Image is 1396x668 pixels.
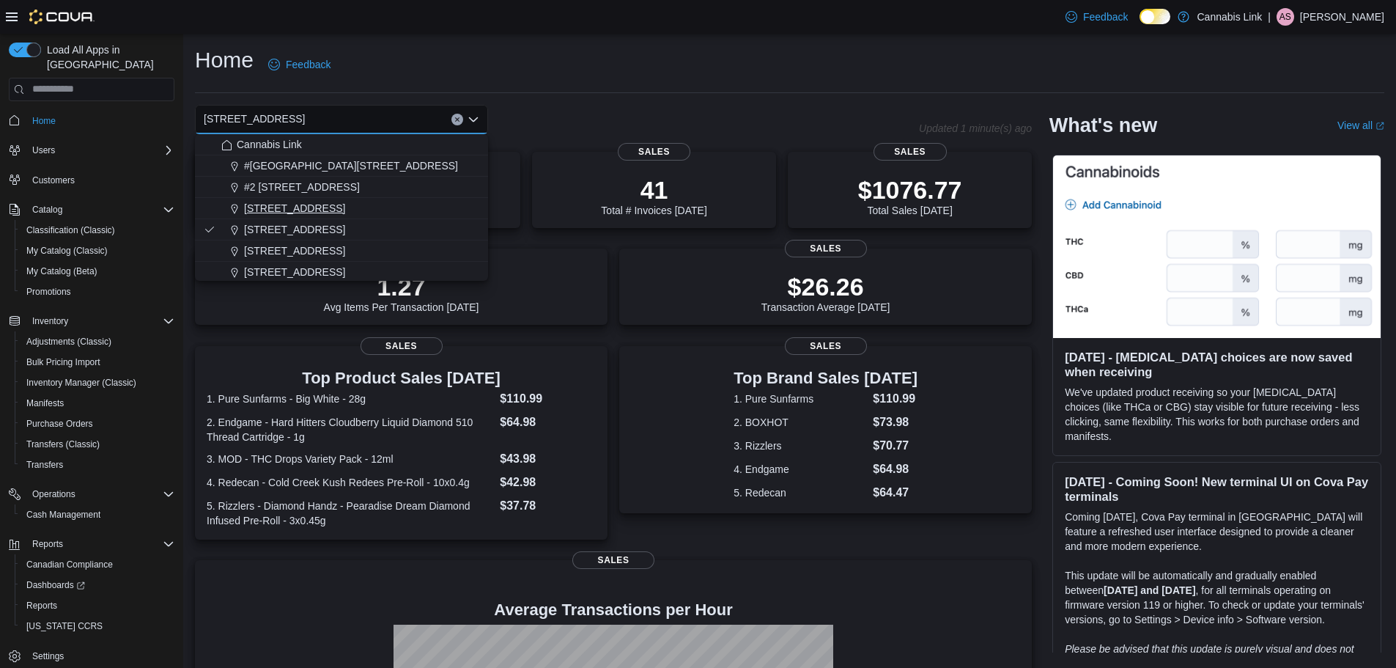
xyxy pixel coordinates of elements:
span: Purchase Orders [26,418,93,430]
button: [STREET_ADDRESS] [195,241,488,262]
span: Sales [572,551,654,569]
button: Reports [15,595,180,616]
span: Reports [32,538,63,550]
button: [STREET_ADDRESS] [195,219,488,241]
a: Classification (Classic) [21,221,121,239]
span: Users [32,144,55,156]
button: My Catalog (Classic) [15,241,180,261]
p: This update will be automatically and gradually enabled between , for all terminals operating on ... [1065,568,1369,627]
div: Avg Items Per Transaction [DATE] [324,272,479,313]
button: Canadian Compliance [15,554,180,575]
span: Manifests [21,394,174,412]
span: Adjustments (Classic) [21,333,174,350]
a: Adjustments (Classic) [21,333,117,350]
button: Clear input [451,114,463,125]
span: Bulk Pricing Import [26,356,100,368]
div: Andrew Stewart [1277,8,1294,26]
span: [STREET_ADDRESS] [244,222,345,237]
span: Sales [361,337,443,355]
a: View allExternal link [1337,120,1384,131]
button: Bulk Pricing Import [15,352,180,372]
button: [STREET_ADDRESS] [195,262,488,283]
a: Cash Management [21,506,106,524]
span: Adjustments (Classic) [26,336,111,348]
dt: 1. Pure Sunfarms [734,392,867,406]
dt: 3. Rizzlers [734,438,867,453]
span: [US_STATE] CCRS [26,620,103,632]
span: Manifests [26,397,64,409]
dt: 1. Pure Sunfarms - Big White - 28g [207,392,494,406]
span: Customers [26,171,174,189]
a: Transfers (Classic) [21,436,106,453]
p: 41 [601,175,706,205]
dt: 2. Endgame - Hard Hitters Cloudberry Liquid Diamond 510 Thread Cartridge - 1g [207,415,494,444]
span: [STREET_ADDRESS] [204,110,305,128]
span: Transfers (Classic) [21,436,174,453]
button: #2 [STREET_ADDRESS] [195,177,488,198]
p: Updated 1 minute(s) ago [919,122,1032,134]
a: Feedback [1060,2,1134,32]
a: Feedback [262,50,336,79]
span: Settings [32,650,64,662]
button: Operations [26,485,81,503]
span: Transfers [26,459,63,471]
span: Catalog [26,201,174,219]
a: Purchase Orders [21,415,99,433]
dd: $73.98 [873,414,917,431]
a: [US_STATE] CCRS [21,617,108,635]
a: Home [26,112,62,130]
span: [STREET_ADDRESS] [244,243,345,258]
a: Canadian Compliance [21,556,119,573]
span: Classification (Classic) [26,224,115,236]
span: Inventory Manager (Classic) [21,374,174,392]
button: Adjustments (Classic) [15,331,180,352]
span: Catalog [32,204,62,216]
span: Settings [26,647,174,665]
span: My Catalog (Beta) [21,263,174,280]
button: Catalog [26,201,68,219]
span: Home [26,111,174,130]
span: [STREET_ADDRESS] [244,265,345,279]
dd: $64.47 [873,484,917,502]
dd: $42.98 [500,474,596,491]
span: Reports [26,600,57,612]
a: Manifests [21,394,70,412]
span: Sales [618,143,691,161]
dt: 5. Redecan [734,485,867,500]
span: Sales [785,337,867,355]
button: [STREET_ADDRESS] [195,198,488,219]
button: Catalog [3,199,180,220]
span: Washington CCRS [21,617,174,635]
img: Cova [29,10,95,24]
input: Dark Mode [1140,9,1170,24]
span: My Catalog (Beta) [26,265,97,277]
button: Close list of options [468,114,479,125]
span: AS [1279,8,1291,26]
div: Transaction Average [DATE] [761,272,890,313]
span: Promotions [21,283,174,301]
span: Operations [26,485,174,503]
dd: $64.98 [873,460,917,478]
span: Cash Management [21,506,174,524]
svg: External link [1375,122,1384,131]
p: 1.27 [324,272,479,301]
dd: $110.99 [500,390,596,408]
button: Inventory [3,311,180,331]
span: Inventory Manager (Classic) [26,377,136,389]
span: Purchase Orders [21,415,174,433]
h3: Top Brand Sales [DATE] [734,370,917,387]
span: Transfers [21,456,174,474]
a: Dashboards [15,575,180,595]
dd: $43.98 [500,450,596,468]
button: Users [3,140,180,161]
a: Inventory Manager (Classic) [21,374,142,392]
button: Reports [26,535,69,553]
button: Cash Management [15,504,180,525]
button: Manifests [15,393,180,414]
h3: [DATE] - [MEDICAL_DATA] choices are now saved when receiving [1065,350,1369,379]
span: Inventory [32,315,68,327]
span: Reports [21,597,174,614]
a: Promotions [21,283,77,301]
h3: [DATE] - Coming Soon! New terminal UI on Cova Pay terminals [1065,474,1369,504]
